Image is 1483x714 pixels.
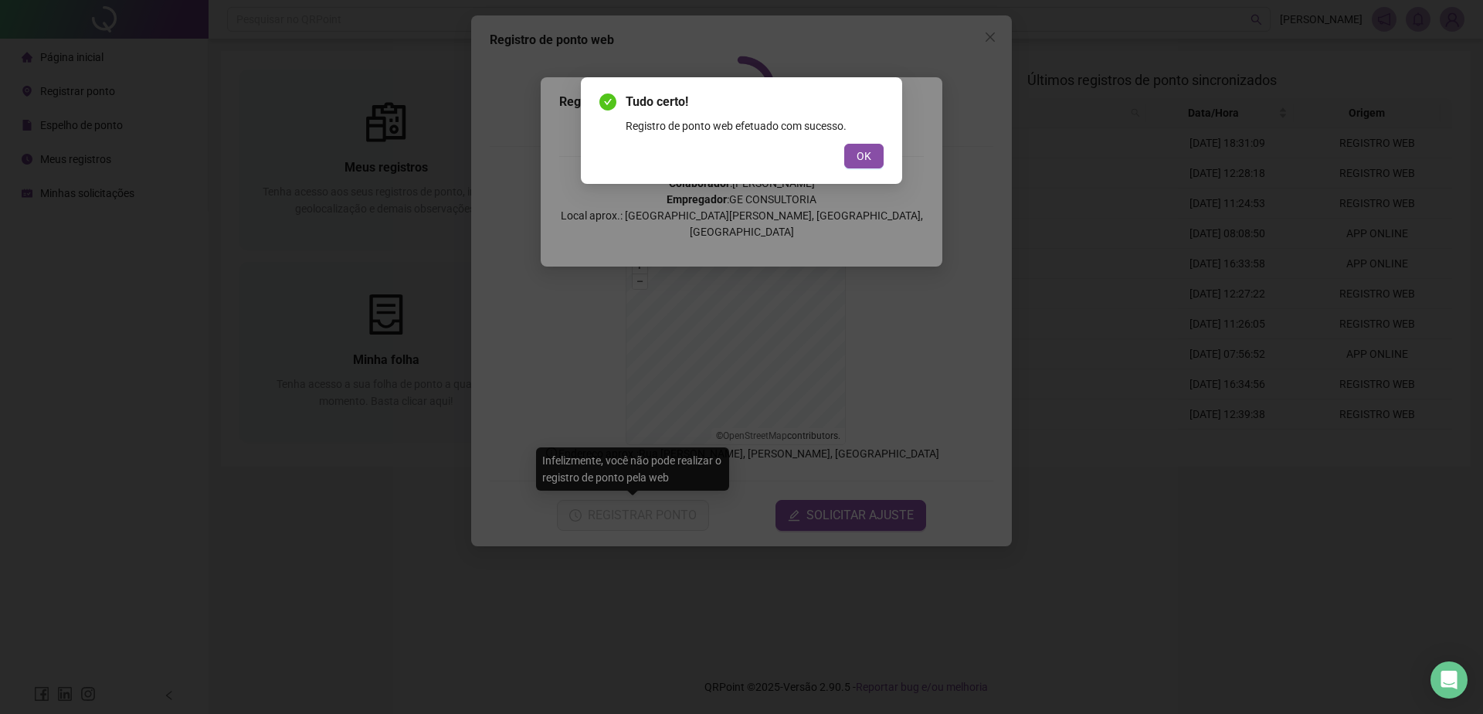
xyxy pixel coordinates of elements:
[857,148,871,165] span: OK
[1430,661,1468,699] div: Open Intercom Messenger
[844,144,884,168] button: OK
[599,93,616,110] span: check-circle
[626,117,884,134] div: Registro de ponto web efetuado com sucesso.
[626,93,884,111] span: Tudo certo!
